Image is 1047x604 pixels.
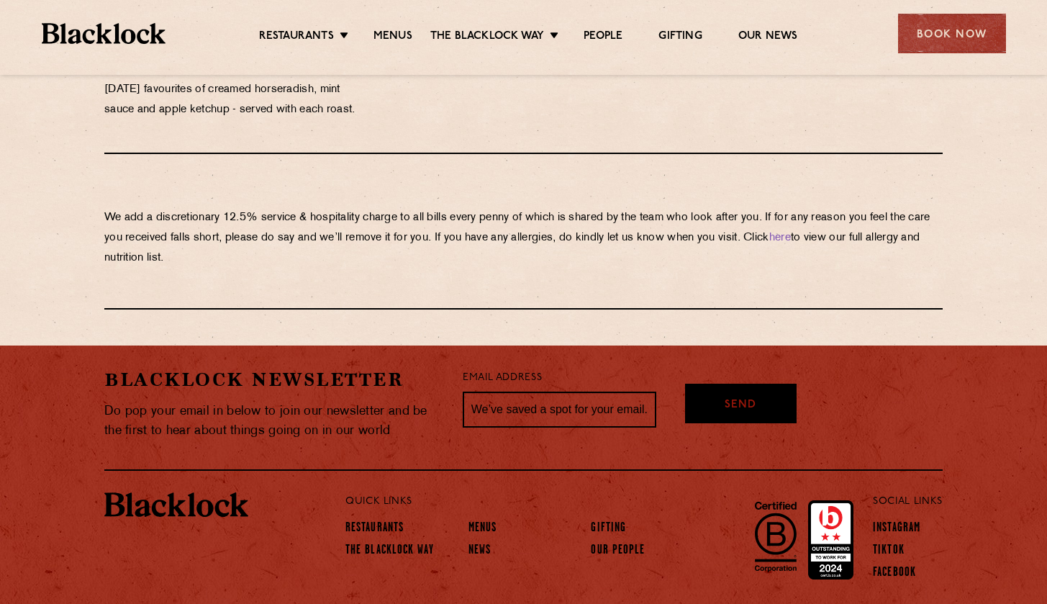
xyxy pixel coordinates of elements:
[898,14,1006,53] div: Book Now
[345,492,825,511] p: Quick Links
[591,544,645,559] a: Our People
[463,370,542,387] label: Email Address
[468,521,497,537] a: Menus
[746,493,805,580] img: B-Corp-Logo-Black-RGB.svg
[104,80,369,120] p: [DATE] favourites of creamed horseradish, mint sauce and apple ketchup - served with each roast.
[808,500,853,580] img: Accred_2023_2star.png
[104,402,441,441] p: Do pop your email in below to join our newsletter and be the first to hear about things going on ...
[373,30,412,45] a: Menus
[658,30,702,45] a: Gifting
[104,208,943,269] p: We add a discretionary 12.5% service & hospitality charge to all bills every penny of which is sh...
[259,30,334,45] a: Restaurants
[873,544,905,559] a: TikTok
[42,23,166,44] img: BL_Textured_Logo-footer-cropped.svg
[104,367,441,392] h2: Blacklock Newsletter
[873,492,943,511] p: Social Links
[430,30,544,45] a: The Blacklock Way
[591,521,626,537] a: Gifting
[345,544,434,559] a: The Blacklock Way
[104,492,248,517] img: BL_Textured_Logo-footer-cropped.svg
[873,566,916,582] a: Facebook
[463,392,656,428] input: We’ve saved a spot for your email...
[873,521,920,537] a: Instagram
[769,233,791,243] a: here
[345,521,404,537] a: Restaurants
[738,30,798,45] a: Our News
[468,544,491,559] a: News
[725,397,756,414] span: Send
[584,30,622,45] a: People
